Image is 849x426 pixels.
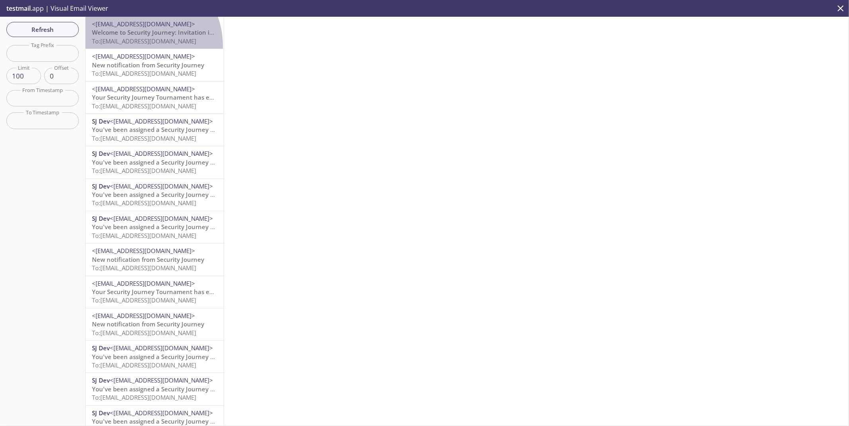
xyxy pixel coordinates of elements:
[92,190,278,198] span: You've been assigned a Security Journey Knowledge Assessment
[6,22,79,37] button: Refresh
[92,279,195,287] span: <[EMAIL_ADDRESS][DOMAIN_NAME]>
[86,308,224,340] div: <[EMAIL_ADDRESS][DOMAIN_NAME]>New notification from Security JourneyTo:[EMAIL_ADDRESS][DOMAIN_NAME]
[92,214,110,222] span: SJ Dev
[92,134,196,142] span: To: [EMAIL_ADDRESS][DOMAIN_NAME]
[92,20,195,28] span: <[EMAIL_ADDRESS][DOMAIN_NAME]>
[110,376,213,384] span: <[EMAIL_ADDRESS][DOMAIN_NAME]>
[92,255,204,263] span: New notification from Security Journey
[110,214,213,222] span: <[EMAIL_ADDRESS][DOMAIN_NAME]>
[110,182,213,190] span: <[EMAIL_ADDRESS][DOMAIN_NAME]>
[92,393,196,401] span: To: [EMAIL_ADDRESS][DOMAIN_NAME]
[92,126,278,133] span: You've been assigned a Security Journey Knowledge Assessment
[92,182,110,190] span: SJ Dev
[92,232,196,240] span: To: [EMAIL_ADDRESS][DOMAIN_NAME]
[92,264,196,272] span: To: [EMAIL_ADDRESS][DOMAIN_NAME]
[92,329,196,337] span: To: [EMAIL_ADDRESS][DOMAIN_NAME]
[86,17,224,49] div: <[EMAIL_ADDRESS][DOMAIN_NAME]>Welcome to Security Journey: Invitation instructionsTo:[EMAIL_ADDRE...
[92,247,195,255] span: <[EMAIL_ADDRESS][DOMAIN_NAME]>
[92,409,110,417] span: SJ Dev
[86,341,224,373] div: SJ Dev<[EMAIL_ADDRESS][DOMAIN_NAME]>You've been assigned a Security Journey Knowledge AssessmentT...
[6,4,31,13] span: testmail
[86,373,224,405] div: SJ Dev<[EMAIL_ADDRESS][DOMAIN_NAME]>You've been assigned a Security Journey Knowledge AssessmentT...
[92,117,110,125] span: SJ Dev
[86,211,224,243] div: SJ Dev<[EMAIL_ADDRESS][DOMAIN_NAME]>You've been assigned a Security Journey Knowledge AssessmentT...
[110,149,213,157] span: <[EMAIL_ADDRESS][DOMAIN_NAME]>
[92,376,110,384] span: SJ Dev
[92,288,224,296] span: Your Security Journey Tournament has ended
[92,344,110,352] span: SJ Dev
[110,409,213,417] span: <[EMAIL_ADDRESS][DOMAIN_NAME]>
[86,114,224,146] div: SJ Dev<[EMAIL_ADDRESS][DOMAIN_NAME]>You've been assigned a Security Journey Knowledge AssessmentT...
[92,353,278,361] span: You've been assigned a Security Journey Knowledge Assessment
[86,179,224,211] div: SJ Dev<[EMAIL_ADDRESS][DOMAIN_NAME]>You've been assigned a Security Journey Knowledge AssessmentT...
[92,69,196,77] span: To: [EMAIL_ADDRESS][DOMAIN_NAME]
[92,149,110,157] span: SJ Dev
[92,93,224,101] span: Your Security Journey Tournament has ended
[92,320,204,328] span: New notification from Security Journey
[86,276,224,308] div: <[EMAIL_ADDRESS][DOMAIN_NAME]>Your Security Journey Tournament has endedTo:[EMAIL_ADDRESS][DOMAIN...
[92,167,196,175] span: To: [EMAIL_ADDRESS][DOMAIN_NAME]
[86,146,224,178] div: SJ Dev<[EMAIL_ADDRESS][DOMAIN_NAME]>You've been assigned a Security Journey Knowledge AssessmentT...
[92,199,196,207] span: To: [EMAIL_ADDRESS][DOMAIN_NAME]
[92,312,195,320] span: <[EMAIL_ADDRESS][DOMAIN_NAME]>
[92,296,196,304] span: To: [EMAIL_ADDRESS][DOMAIN_NAME]
[92,37,196,45] span: To: [EMAIL_ADDRESS][DOMAIN_NAME]
[110,344,213,352] span: <[EMAIL_ADDRESS][DOMAIN_NAME]>
[86,82,224,114] div: <[EMAIL_ADDRESS][DOMAIN_NAME]>Your Security Journey Tournament has endedTo:[EMAIL_ADDRESS][DOMAIN...
[92,102,196,110] span: To: [EMAIL_ADDRESS][DOMAIN_NAME]
[86,49,224,81] div: <[EMAIL_ADDRESS][DOMAIN_NAME]>New notification from Security JourneyTo:[EMAIL_ADDRESS][DOMAIN_NAME]
[92,417,278,425] span: You've been assigned a Security Journey Knowledge Assessment
[92,223,278,231] span: You've been assigned a Security Journey Knowledge Assessment
[110,117,213,125] span: <[EMAIL_ADDRESS][DOMAIN_NAME]>
[92,158,278,166] span: You've been assigned a Security Journey Knowledge Assessment
[13,24,72,35] span: Refresh
[92,85,195,93] span: <[EMAIL_ADDRESS][DOMAIN_NAME]>
[92,52,195,60] span: <[EMAIL_ADDRESS][DOMAIN_NAME]>
[92,361,196,369] span: To: [EMAIL_ADDRESS][DOMAIN_NAME]
[92,61,204,69] span: New notification from Security Journey
[86,243,224,275] div: <[EMAIL_ADDRESS][DOMAIN_NAME]>New notification from Security JourneyTo:[EMAIL_ADDRESS][DOMAIN_NAME]
[92,385,278,393] span: You've been assigned a Security Journey Knowledge Assessment
[92,28,242,36] span: Welcome to Security Journey: Invitation instructions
